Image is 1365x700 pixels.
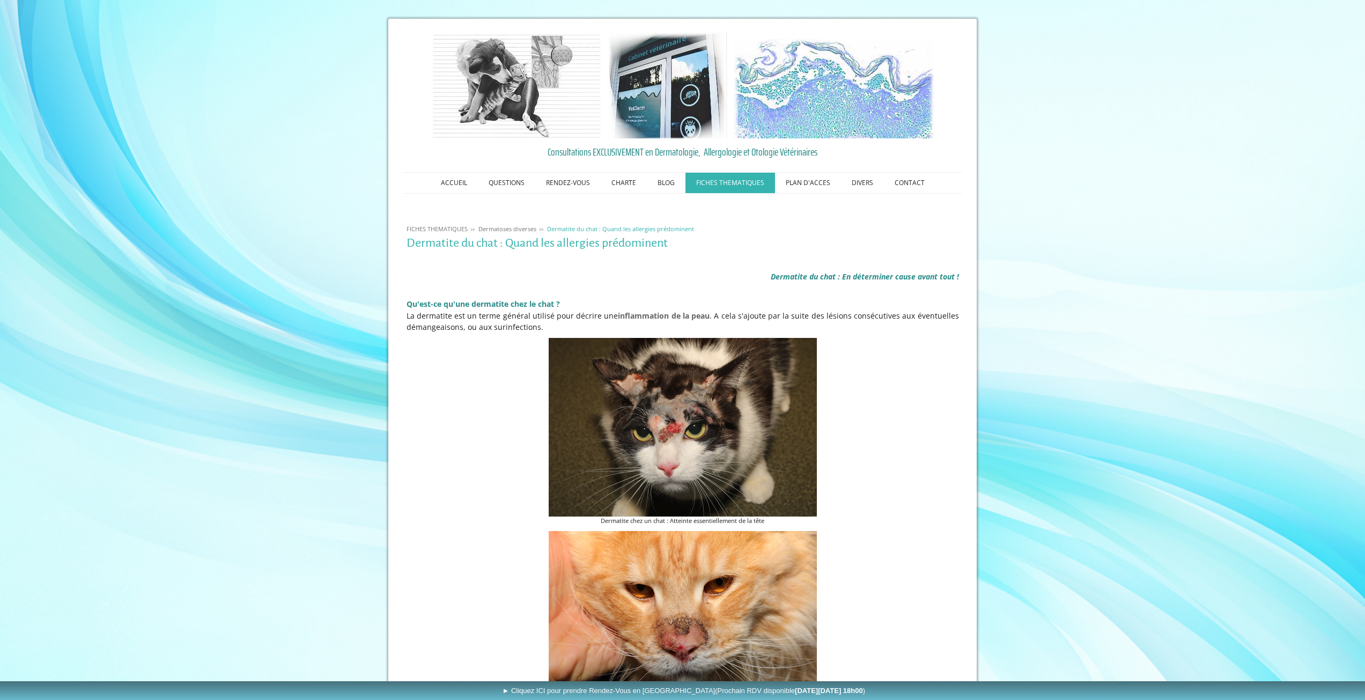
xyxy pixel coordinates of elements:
[775,173,841,193] a: PLAN D'ACCES
[407,310,959,333] p: La dermatite est un terme général utilisé pour décrire une . A cela s'ajoute par la suite des lés...
[647,173,685,193] a: BLOG
[549,338,817,517] img: Dermatite chez un chat : Atteinte essentiellement de la tête
[547,225,694,233] span: Dermatite du chat : Quand les allergies prédominent
[549,517,817,526] figcaption: Dermatite chez un chat : Atteinte essentiellement de la tête
[478,225,536,233] span: Dermatoses diverses
[685,173,775,193] a: FICHES THEMATIQUES
[404,225,470,233] a: FICHES THEMATIQUES
[601,173,647,193] a: CHARTE
[478,173,535,193] a: QUESTIONS
[795,687,863,695] b: [DATE][DATE] 18h00
[544,225,697,233] a: Dermatite du chat : Quand les allergies prédominent
[715,687,865,695] span: (Prochain RDV disponible )
[502,687,865,695] span: ► Cliquez ICI pour prendre Rendez-Vous en [GEOGRAPHIC_DATA]
[476,225,539,233] a: Dermatoses diverses
[407,237,959,250] h1: Dermatite du chat : Quand les allergies prédominent
[407,144,959,160] a: Consultations EXCLUSIVEMENT en Dermatologie, Allergologie et Otologie Vétérinaires
[430,173,478,193] a: ACCUEIL
[535,173,601,193] a: RENDEZ-VOUS
[407,225,468,233] span: FICHES THEMATIQUES
[841,173,884,193] a: DIVERS
[407,299,560,309] strong: Qu'est-ce qu'une dermatite chez le chat ?
[884,173,935,193] a: CONTACT
[618,311,710,321] strong: inflammation de la peau
[771,271,959,282] strong: Dermatite du chat : En déterminer cause avant tout !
